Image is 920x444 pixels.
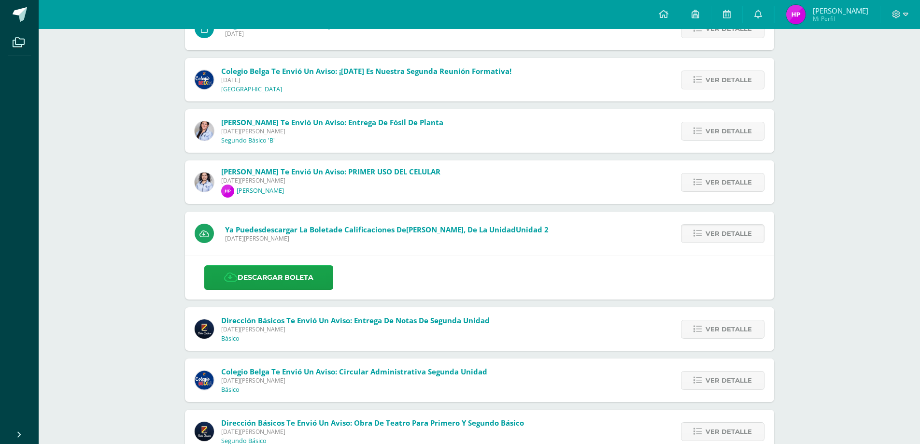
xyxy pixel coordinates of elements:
[706,423,752,441] span: Ver detalle
[706,122,752,140] span: Ver detalle
[221,76,511,84] span: [DATE]
[406,225,464,234] span: [PERSON_NAME]
[204,265,333,290] a: Descargar boleta
[221,386,240,394] p: Básico
[221,167,440,176] span: [PERSON_NAME] te envió un aviso: PRIMER USO DEL CELULAR
[706,173,752,191] span: Ver detalle
[225,29,390,38] span: [DATE]
[221,117,443,127] span: [PERSON_NAME] te envió un aviso: Entrega de fósil de planta
[262,225,333,234] span: descargar la boleta
[225,225,549,234] span: Ya puedes de calificaciones de , de la unidad
[786,5,806,24] img: 2b9c4a3f1a102f4babbf2303f3f9099b.png
[706,225,752,243] span: Ver detalle
[221,418,524,428] span: Dirección Básicos te envió un aviso: Obra de Teatro para Primero y Segundo Básico
[195,172,214,192] img: f298a2716075fd1d79de274eddea8f07.png
[195,422,214,441] img: 0125c0eac4c50c44750533c4a7747585.png
[706,320,752,338] span: Ver detalle
[195,70,214,89] img: 919ad801bb7643f6f997765cf4083301.png
[813,6,868,15] span: [PERSON_NAME]
[221,367,487,376] span: Colegio Belga te envió un aviso: Circular administrativa Segunda Unidad
[221,315,490,325] span: Dirección Básicos te envió un aviso: Entrega de Notas de Segunda Unidad
[221,335,240,343] p: Básico
[221,86,282,93] p: [GEOGRAPHIC_DATA]
[221,127,443,135] span: [DATE][PERSON_NAME]
[221,428,524,436] span: [DATE][PERSON_NAME]
[195,121,214,141] img: aa878318b5e0e33103c298c3b86d4ee8.png
[237,187,284,195] p: [PERSON_NAME]
[706,372,752,389] span: Ver detalle
[516,225,549,234] span: Unidad 2
[225,234,549,243] span: [DATE][PERSON_NAME]
[221,376,487,385] span: [DATE][PERSON_NAME]
[221,325,490,333] span: [DATE][PERSON_NAME]
[706,71,752,89] span: Ver detalle
[221,185,234,198] img: 7cef7169d103d9ea7cada06e63474f34.png
[813,14,868,23] span: Mi Perfil
[195,371,214,390] img: 919ad801bb7643f6f997765cf4083301.png
[195,319,214,339] img: 0125c0eac4c50c44750533c4a7747585.png
[221,176,440,185] span: [DATE][PERSON_NAME]
[221,66,511,76] span: Colegio Belga te envió un aviso: ¡[DATE] es nuestra segunda Reunión Formativa!
[221,137,275,144] p: Segundo Básico 'B'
